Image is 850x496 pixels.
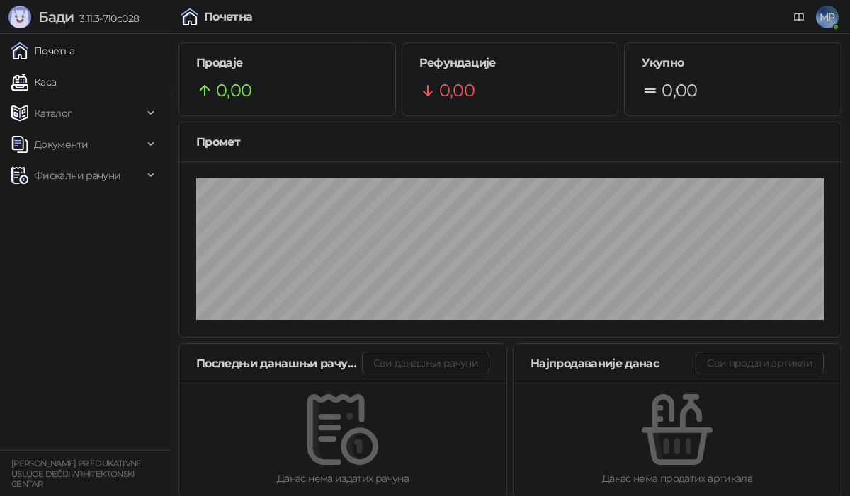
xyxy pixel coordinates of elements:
a: Документација [788,6,810,28]
span: Документи [34,130,88,158]
span: Бади [38,8,74,25]
span: 0,00 [439,77,475,104]
span: MP [816,6,839,28]
a: Почетна [11,37,75,65]
span: 0,00 [662,77,697,104]
h5: Укупно [642,54,824,71]
button: Сви продати артикли [696,352,824,374]
span: 0,00 [216,77,251,104]
div: Промет [196,133,824,151]
span: Фискални рачуни [34,161,120,190]
img: Logo [8,6,31,28]
div: Почетна [204,11,253,23]
div: Најпродаваније данас [531,354,696,372]
div: Данас нема продатих артикала [536,471,818,486]
a: Каса [11,68,56,96]
span: 3.11.3-710c028 [74,12,139,25]
button: Сви данашњи рачуни [362,352,489,374]
h5: Рефундације [419,54,601,71]
div: Данас нема издатих рачуна [202,471,484,486]
h5: Продаје [196,54,378,71]
span: Каталог [34,99,72,127]
div: Последњи данашњи рачуни [196,354,362,372]
small: [PERSON_NAME] PR EDUKATIVNE USLUGE DEČIJI ARHITEKTONSKI CENTAR [11,458,142,489]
